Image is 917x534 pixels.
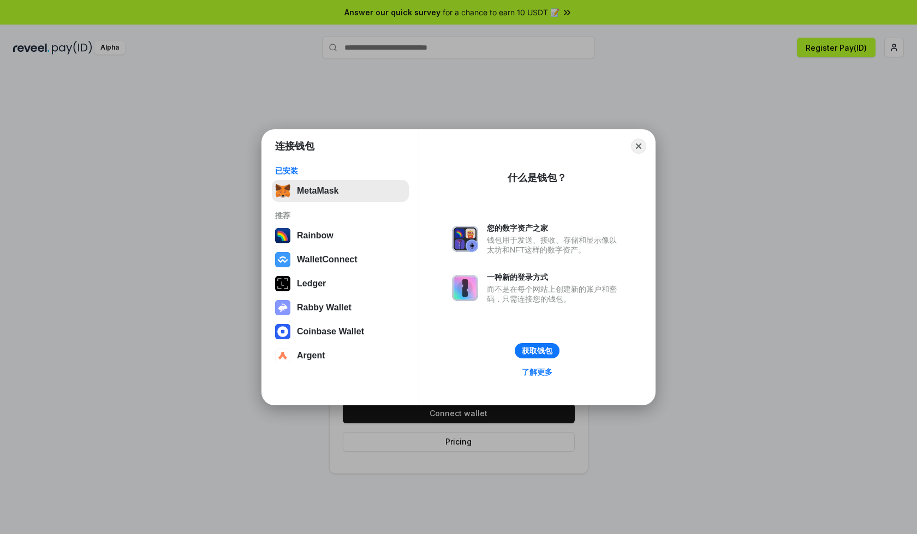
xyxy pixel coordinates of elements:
[275,228,290,243] img: svg+xml,%3Csvg%20width%3D%22120%22%20height%3D%22120%22%20viewBox%3D%220%200%20120%20120%22%20fil...
[297,255,358,265] div: WalletConnect
[272,345,409,367] button: Argent
[275,300,290,315] img: svg+xml,%3Csvg%20xmlns%3D%22http%3A%2F%2Fwww.w3.org%2F2000%2Fsvg%22%20fill%3D%22none%22%20viewBox...
[272,321,409,343] button: Coinbase Wallet
[515,343,559,358] button: 获取钱包
[272,297,409,319] button: Rabby Wallet
[272,273,409,295] button: Ledger
[297,327,364,337] div: Coinbase Wallet
[275,252,290,267] img: svg+xml,%3Csvg%20width%3D%2228%22%20height%3D%2228%22%20viewBox%3D%220%200%2028%2028%22%20fill%3D...
[452,275,478,301] img: svg+xml,%3Csvg%20xmlns%3D%22http%3A%2F%2Fwww.w3.org%2F2000%2Fsvg%22%20fill%3D%22none%22%20viewBox...
[487,223,622,233] div: 您的数字资产之家
[487,235,622,255] div: 钱包用于发送、接收、存储和显示像以太坊和NFT这样的数字资产。
[515,365,559,379] a: 了解更多
[272,225,409,247] button: Rainbow
[297,279,326,289] div: Ledger
[275,140,314,153] h1: 连接钱包
[631,139,646,154] button: Close
[522,367,552,377] div: 了解更多
[508,171,567,184] div: 什么是钱包？
[275,276,290,291] img: svg+xml,%3Csvg%20xmlns%3D%22http%3A%2F%2Fwww.w3.org%2F2000%2Fsvg%22%20width%3D%2228%22%20height%3...
[297,186,338,196] div: MetaMask
[275,166,406,176] div: 已安装
[272,180,409,202] button: MetaMask
[452,226,478,252] img: svg+xml,%3Csvg%20xmlns%3D%22http%3A%2F%2Fwww.w3.org%2F2000%2Fsvg%22%20fill%3D%22none%22%20viewBox...
[487,272,622,282] div: 一种新的登录方式
[297,231,334,241] div: Rainbow
[275,211,406,220] div: 推荐
[297,303,352,313] div: Rabby Wallet
[275,348,290,363] img: svg+xml,%3Csvg%20width%3D%2228%22%20height%3D%2228%22%20viewBox%3D%220%200%2028%2028%22%20fill%3D...
[272,249,409,271] button: WalletConnect
[297,351,325,361] div: Argent
[487,284,622,304] div: 而不是在每个网站上创建新的账户和密码，只需连接您的钱包。
[275,183,290,199] img: svg+xml,%3Csvg%20fill%3D%22none%22%20height%3D%2233%22%20viewBox%3D%220%200%2035%2033%22%20width%...
[522,346,552,356] div: 获取钱包
[275,324,290,339] img: svg+xml,%3Csvg%20width%3D%2228%22%20height%3D%2228%22%20viewBox%3D%220%200%2028%2028%22%20fill%3D...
